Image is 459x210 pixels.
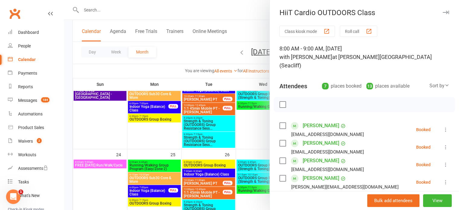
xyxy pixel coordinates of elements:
div: [EMAIL_ADDRESS][DOMAIN_NAME] [291,148,364,156]
span: 1 [18,189,23,194]
button: Roll call [340,26,377,37]
button: View [423,194,452,207]
div: places booked [322,82,362,90]
div: 7 [322,83,329,89]
a: [PERSON_NAME] [303,173,339,183]
div: Dashboard [18,30,39,35]
div: Workouts [18,152,36,157]
div: Product Sales [18,125,44,130]
a: Dashboard [8,26,64,39]
a: Payments [8,66,64,80]
a: Workouts [8,148,64,162]
span: 184 [41,97,49,102]
a: Automations [8,107,64,121]
div: Booked [416,128,431,132]
div: Booked [416,180,431,184]
a: Tasks [8,175,64,189]
a: [PERSON_NAME] [303,121,339,131]
div: HiiT Cardio OUTDOORS Class [270,8,459,17]
a: Messages 184 [8,94,64,107]
div: Attendees [279,82,307,90]
a: Assessments [8,162,64,175]
div: What's New [18,193,40,198]
div: Payments [18,71,37,76]
a: Calendar [8,53,64,66]
div: Assessments [18,166,48,171]
a: Waivers 2 [8,134,64,148]
button: Class kiosk mode [279,26,335,37]
button: Bulk add attendees [367,194,419,207]
div: Reports [18,84,33,89]
div: [EMAIL_ADDRESS][DOMAIN_NAME] [291,131,364,138]
div: [EMAIL_ADDRESS][DOMAIN_NAME] [291,166,364,173]
a: Reports [8,80,64,94]
div: 8:00 AM - 9:00 AM, [DATE] [279,44,449,70]
div: 13 [366,83,373,89]
div: places available [366,82,410,90]
div: Waivers [18,139,33,144]
div: People [18,44,31,48]
a: [PERSON_NAME] [303,156,339,166]
span: 2 [37,138,42,143]
div: Messages [18,98,37,103]
div: Sort by [429,82,449,90]
a: People [8,39,64,53]
div: Automations [18,111,43,116]
a: What's New [8,189,64,202]
span: with [PERSON_NAME] [279,54,332,60]
div: Booked [416,163,431,167]
span: at [PERSON_NAME][GEOGRAPHIC_DATA] (Seacliff) [279,54,432,69]
iframe: Intercom live chat [6,189,21,204]
div: Booked [416,145,431,149]
div: [PERSON_NAME][EMAIL_ADDRESS][DOMAIN_NAME] [291,183,399,191]
div: Calendar [18,57,36,62]
a: Product Sales [8,121,64,134]
a: Clubworx [7,6,22,21]
div: Tasks [18,179,29,184]
a: [PERSON_NAME] [303,138,339,148]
